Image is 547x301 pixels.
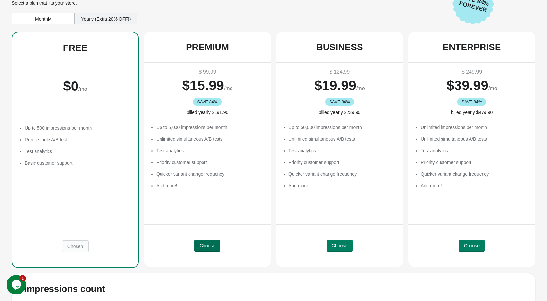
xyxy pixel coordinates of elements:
span: $ 19.99 [314,78,356,93]
li: Quicker variant change frequency [421,171,529,177]
div: $ 99.99 [150,68,264,76]
div: ENTERPRISE [443,42,501,52]
li: Test analytics [288,147,397,154]
button: Choose [327,240,353,252]
li: Quicker variant change frequency [288,171,397,177]
li: Priority customer support [288,159,397,166]
li: Unlimited simultaneous A/B tests [156,136,264,142]
button: Choose [459,240,485,252]
div: billed yearly $479.90 [415,109,529,116]
div: Monthly [12,13,75,24]
span: /mo [356,86,365,91]
li: Quicker variant change frequency [156,171,264,177]
li: Test analytics [25,148,132,155]
span: $ 0 [63,78,78,94]
li: Unlimited simultaneous A/B tests [288,136,397,142]
span: Choose [332,243,347,248]
li: And more! [288,183,397,189]
div: BUSINESS [316,42,363,52]
iframe: chat widget [7,275,27,294]
div: SAVE 84% [193,98,222,106]
div: SAVE 84% [325,98,354,106]
div: billed yearly $191.90 [150,109,264,116]
li: Basic customer support [25,160,132,166]
span: /mo [224,86,233,91]
li: Up to 500 impressions per month [25,125,132,131]
div: billed yearly $239.90 [283,109,397,116]
span: Choose [200,243,215,248]
li: Test analytics [421,147,529,154]
li: And more! [421,183,529,189]
span: $ 39.99 [446,78,488,93]
li: Run a single A/B test [25,136,132,143]
div: FREE [63,43,88,53]
span: /mo [78,86,87,92]
li: Unlimited impressions per month [421,124,529,130]
li: Unlimited simultaneous A/B tests [421,136,529,142]
div: Impressions count [24,284,105,294]
li: Priority customer support [421,159,529,166]
li: Up to 50,000 impressions per month [288,124,397,130]
span: /mo [488,86,497,91]
li: Test analytics [156,147,264,154]
div: Yearly (Extra 20% OFF!) [75,13,137,24]
div: $ 124.99 [283,68,397,76]
button: Choose [194,240,220,252]
li: And more! [156,183,264,189]
div: PREMIUM [186,42,229,52]
li: Priority customer support [156,159,264,166]
li: Up to 5,000 impressions per month [156,124,264,130]
div: SAVE 84% [457,98,486,106]
div: $ 249.99 [415,68,529,76]
span: $ 15.99 [182,78,224,93]
span: Choose [464,243,480,248]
